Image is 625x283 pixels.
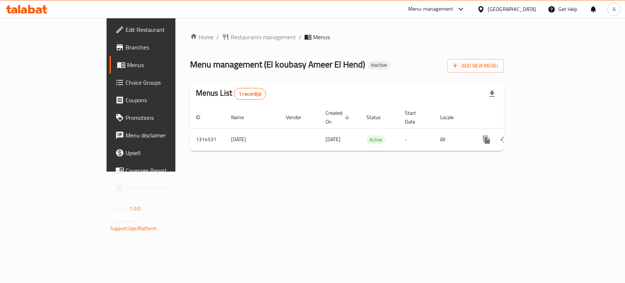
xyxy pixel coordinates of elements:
span: Menu disclaimer [126,131,205,140]
a: Menu disclaimer [109,126,211,144]
span: Name [231,113,253,122]
nav: breadcrumb [190,33,504,41]
span: Grocery Checklist [126,184,205,192]
span: Menus [127,60,205,69]
td: [DATE] [225,128,280,151]
a: Menus [109,56,211,74]
div: [GEOGRAPHIC_DATA] [488,5,536,13]
a: Promotions [109,109,211,126]
span: Locale [440,113,463,122]
span: Created On [325,109,352,126]
span: Status [367,113,390,122]
a: Restaurants management [222,33,296,41]
a: Upsell [109,144,211,162]
button: more [478,131,495,148]
a: Support.OpsPlatform [110,224,157,233]
span: Vendor [286,113,311,122]
a: Edit Restaurant [109,21,211,38]
span: ID [196,113,210,122]
table: enhanced table [190,106,554,151]
span: Coverage Report [126,166,205,175]
a: Coverage Report [109,162,211,179]
div: Export file [483,85,501,103]
span: Inactive [368,62,390,68]
span: A [613,5,615,13]
button: Add New Menu [447,59,504,73]
div: Total records count [234,88,266,100]
span: Choice Groups [126,78,205,87]
span: Get support on: [110,216,144,226]
span: Version: [110,204,128,213]
a: Choice Groups [109,74,211,91]
span: Start Date [405,109,425,126]
span: Restaurants management [231,33,296,41]
span: Branches [126,43,205,52]
span: Coupons [126,96,205,104]
span: Promotions [126,113,205,122]
td: All [434,128,472,151]
a: Coupons [109,91,211,109]
a: Grocery Checklist [109,179,211,197]
span: Edit Restaurant [126,25,205,34]
span: 1 record(s) [234,91,265,98]
div: Menu-management [408,5,453,14]
span: 1.0.0 [129,204,141,213]
span: Add New Menu [453,61,498,70]
span: Upsell [126,148,205,157]
span: [DATE] [325,135,341,144]
span: Menu management ( El koubasy Ameer El Hend ) [190,56,365,73]
span: Active [367,136,385,144]
td: - [399,128,434,151]
li: / [216,33,219,41]
button: Change Status [495,131,513,148]
a: Branches [109,38,211,56]
th: Actions [472,106,554,129]
span: Menus [313,33,330,41]
h2: Menus List [196,88,266,100]
div: Inactive [368,61,390,70]
li: / [299,33,301,41]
